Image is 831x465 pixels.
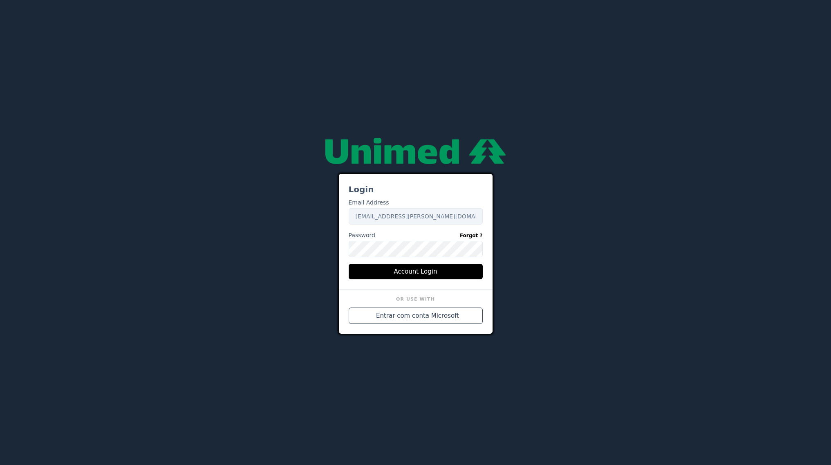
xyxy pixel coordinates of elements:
[349,184,483,195] h3: Login
[349,231,483,240] label: Password
[349,198,389,207] label: Email Address
[376,311,459,321] span: Entrar com conta Microsoft
[325,138,506,164] img: null
[349,296,483,304] h6: Or Use With
[460,231,483,240] a: Forgot ?
[349,308,483,324] button: Entrar com conta Microsoft
[349,208,483,225] input: Enter your email
[349,264,483,279] button: Account Login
